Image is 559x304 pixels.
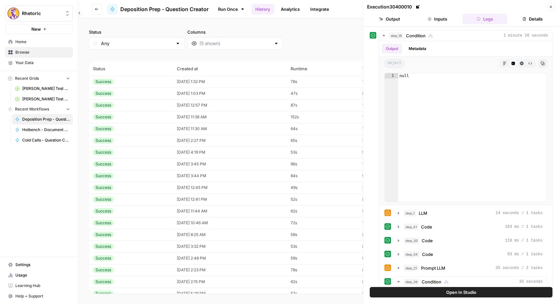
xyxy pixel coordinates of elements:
label: Status [89,29,185,35]
span: Code [422,237,433,244]
label: Columns [187,29,283,35]
button: Output [367,14,412,24]
button: Recent Grids [5,74,73,83]
div: Success [93,126,114,132]
th: Tasks [358,61,415,76]
div: Success [93,185,114,191]
td: 10 [358,158,415,170]
img: Rhetoric Logo [8,8,19,19]
span: Rhetoric [22,10,61,17]
span: Code [421,224,432,230]
div: Success [93,244,114,249]
td: 152s [287,111,358,123]
span: Learning Hub [15,283,70,289]
button: Inputs [415,14,460,24]
button: Help + Support [5,291,73,301]
span: step_18 [389,32,403,39]
td: 9 [358,146,415,158]
td: 87s [287,99,358,111]
td: [DATE] 1:32 PM [173,76,287,88]
input: (5 shown) [199,40,271,47]
button: 35 seconds / 2 tasks [394,263,547,273]
span: Usage [15,272,70,278]
td: [DATE] 12:45 PM [173,182,287,194]
a: Run Once [214,4,249,15]
td: [DATE] 3:44 PM [173,170,287,182]
td: 10 [358,99,415,111]
a: Integrate [306,4,333,14]
td: 11 [358,217,415,229]
input: Any [101,40,173,47]
button: Details [510,14,555,24]
td: [DATE] 11:44 AM [173,205,287,217]
span: Deposition Prep - Question Creator [22,116,70,122]
div: Execution 30400010 [367,4,421,10]
td: 62s [287,205,358,217]
td: 8 [358,241,415,252]
td: 64s [287,123,358,135]
td: 72s [287,217,358,229]
a: Deposition Prep - Question Creator [12,114,73,125]
td: 47s [287,88,358,99]
span: step_26 [404,279,419,285]
div: Success [93,102,114,108]
span: Your Data [15,60,70,66]
td: 12 [358,111,415,123]
td: [DATE] 2:15 PM [173,276,287,288]
td: [DATE] 2:27 PM [173,135,287,146]
span: Home [15,39,70,45]
td: 10 [358,76,415,88]
span: Help + Support [15,293,70,299]
td: 7 [358,123,415,135]
div: 1 [385,73,398,78]
td: [DATE] 3:32 PM [173,241,287,252]
td: [DATE] 1:03 PM [173,88,287,99]
span: 35 seconds / 2 tasks [496,265,543,271]
span: [PERSON_NAME] Test Workflow - SERP Overview Grid [22,96,70,102]
td: 65s [287,135,358,146]
button: Open In Studio [370,287,552,297]
td: [DATE] 11:30 AM [173,123,287,135]
span: [PERSON_NAME] Test Workflow - Copilot Example Grid [22,86,70,92]
td: [DATE] 2:23 PM [173,264,287,276]
span: step_41 [404,224,418,230]
td: [DATE] 2:48 PM [173,252,287,264]
th: Runtime [287,61,358,76]
a: [PERSON_NAME] Test Workflow - SERP Overview Grid [12,94,73,104]
button: Logs [463,14,508,24]
button: Workspace: Rhetoric [5,5,73,22]
a: Hotbench - Document Verification [12,125,73,135]
span: New [31,26,41,32]
td: 58s [287,229,358,241]
span: Hotbench - Document Verification [22,127,70,133]
a: History [251,4,274,14]
td: [DATE] 3:45 PM [173,158,287,170]
button: New [5,24,73,34]
div: Success [93,255,114,261]
td: 8 [358,252,415,264]
span: step_54 [404,251,419,258]
a: Settings [5,260,73,270]
td: 9 [358,170,415,182]
span: Condition [406,32,426,39]
th: Created at [173,61,287,76]
span: Open In Studio [446,289,476,296]
span: Prompt LLM [421,265,445,271]
td: 96s [287,158,358,170]
span: Deposition Prep - Question Creator [120,5,209,13]
span: 1 minute 26 seconds [503,33,548,39]
td: 84s [287,170,358,182]
td: [DATE] 12:57 PM [173,99,287,111]
button: 183 ms / 1 tasks [394,222,547,232]
td: 8 [358,264,415,276]
td: 62s [287,276,358,288]
div: Success [93,232,114,238]
button: Metadata [405,44,430,54]
span: LLM [419,210,427,216]
a: [PERSON_NAME] Test Workflow - Copilot Example Grid [12,83,73,94]
span: step_21 [404,265,418,271]
span: 118 ms / 1 tasks [505,238,543,244]
button: 35 seconds [394,277,547,287]
td: [DATE] 12:41 PM [173,194,287,205]
span: step_1 [404,210,416,216]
